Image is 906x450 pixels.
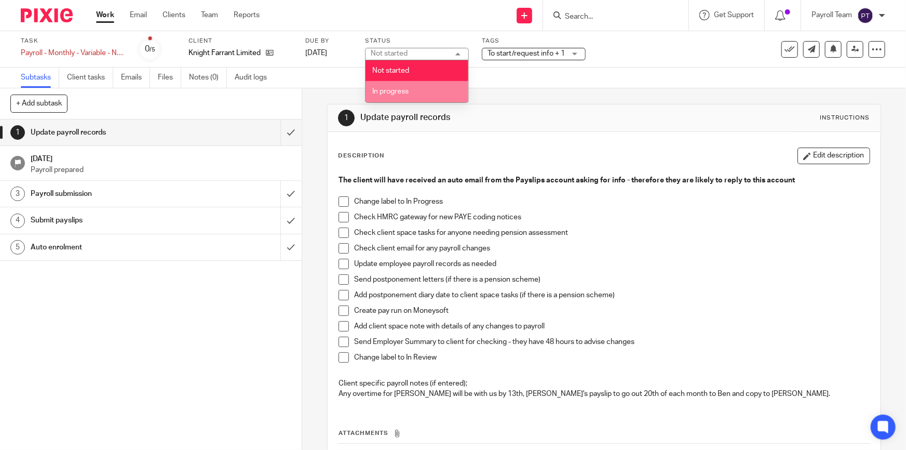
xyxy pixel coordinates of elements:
[354,196,869,207] p: Change label to In Progress
[234,10,260,20] a: Reports
[21,48,125,58] div: Payroll - Monthly - Variable - NEW
[365,37,469,45] label: Status
[354,243,869,254] p: Check client email for any payroll changes
[372,67,409,74] span: Not started
[354,212,869,222] p: Check HMRC gateway for new PAYE coding notices
[31,213,190,228] h1: Submit payslips
[339,389,869,399] p: Any overtime for [PERSON_NAME] will be with us by 13th, [PERSON_NAME]'s payslip to go out 20th of...
[812,10,852,20] p: Payroll Team
[188,48,261,58] p: Knight Farrant Limited
[10,187,25,201] div: 3
[158,68,181,88] a: Files
[130,10,147,20] a: Email
[10,95,67,112] button: + Add subtask
[339,177,795,184] strong: The client will have received an auto email from the Payslips account asking for info - therefore...
[339,378,869,389] p: Client specific payroll notes (if entered);
[482,37,586,45] label: Tags
[21,68,59,88] a: Subtasks
[31,186,190,202] h1: Payroll submission
[354,306,869,316] p: Create pay run on Moneysoft
[10,214,25,228] div: 4
[354,337,869,347] p: Send Employer Summary to client for checking - they have 48 hours to advise changes
[121,68,150,88] a: Emails
[10,240,25,255] div: 5
[372,88,409,95] span: In progress
[371,50,408,57] div: Not started
[488,50,565,57] span: To start/request info + 1
[564,12,657,22] input: Search
[820,114,870,122] div: Instructions
[189,68,227,88] a: Notes (0)
[338,110,355,126] div: 1
[305,37,352,45] label: Due by
[31,240,190,255] h1: Auto enrolment
[857,7,874,24] img: svg%3E
[67,68,113,88] a: Client tasks
[338,152,384,160] p: Description
[31,125,190,140] h1: Update payroll records
[21,37,125,45] label: Task
[714,11,754,19] span: Get Support
[201,10,218,20] a: Team
[360,112,626,123] h1: Update payroll records
[354,352,869,363] p: Change label to In Review
[21,8,73,22] img: Pixie
[354,228,869,238] p: Check client space tasks for anyone needing pension assessment
[150,47,155,52] small: /5
[163,10,185,20] a: Clients
[235,68,275,88] a: Audit logs
[354,259,869,269] p: Update employee payroll records as needed
[354,290,869,300] p: Add postponement diary date to client space tasks (if there is a pension scheme)
[145,43,155,55] div: 0
[305,49,327,57] span: [DATE]
[31,165,291,175] p: Payroll prepared
[10,125,25,140] div: 1
[96,10,114,20] a: Work
[354,321,869,332] p: Add client space note with details of any changes to payroll
[31,151,291,164] h1: [DATE]
[354,274,869,285] p: Send postponement letters (if there is a pension scheme)
[188,37,292,45] label: Client
[339,430,388,436] span: Attachments
[797,148,870,164] button: Edit description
